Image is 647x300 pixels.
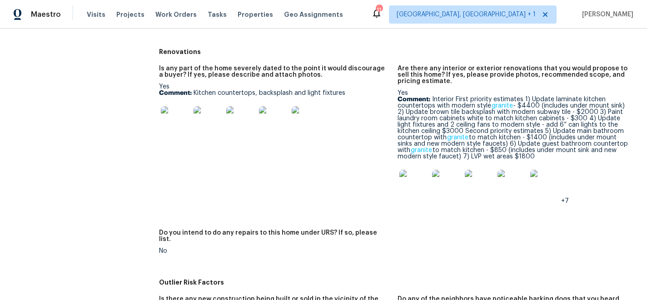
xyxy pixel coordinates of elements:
[398,96,430,103] b: Comment:
[159,90,390,96] p: Kitchen countertops, backsplash and light fixtures
[159,90,192,96] b: Comment:
[159,248,390,254] div: No
[284,10,343,19] span: Geo Assignments
[447,134,469,141] em: granite
[159,47,636,56] h5: Renovations
[578,10,633,19] span: [PERSON_NAME]
[410,147,433,154] em: granite
[159,84,390,141] div: Yes
[155,10,197,19] span: Work Orders
[116,10,144,19] span: Projects
[397,10,536,19] span: [GEOGRAPHIC_DATA], [GEOGRAPHIC_DATA] + 1
[398,65,629,84] h5: Are there any interior or exterior renovations that you would propose to sell this home? If yes, ...
[87,10,105,19] span: Visits
[491,102,513,109] em: granite
[159,230,390,242] h5: Do you intend to do any repairs to this home under URS? If so, please list.
[561,198,569,204] span: +7
[159,278,636,287] h5: Outlier Risk Factors
[398,90,629,204] div: Yes
[398,96,629,160] p: Interior First priority estimates 1) Update laminate kitchen countertops with modern style - $440...
[208,11,227,18] span: Tasks
[238,10,273,19] span: Properties
[159,65,390,78] h5: Is any part of the home severely dated to the point it would discourage a buyer? If yes, please d...
[31,10,61,19] span: Maestro
[376,5,382,15] div: 11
